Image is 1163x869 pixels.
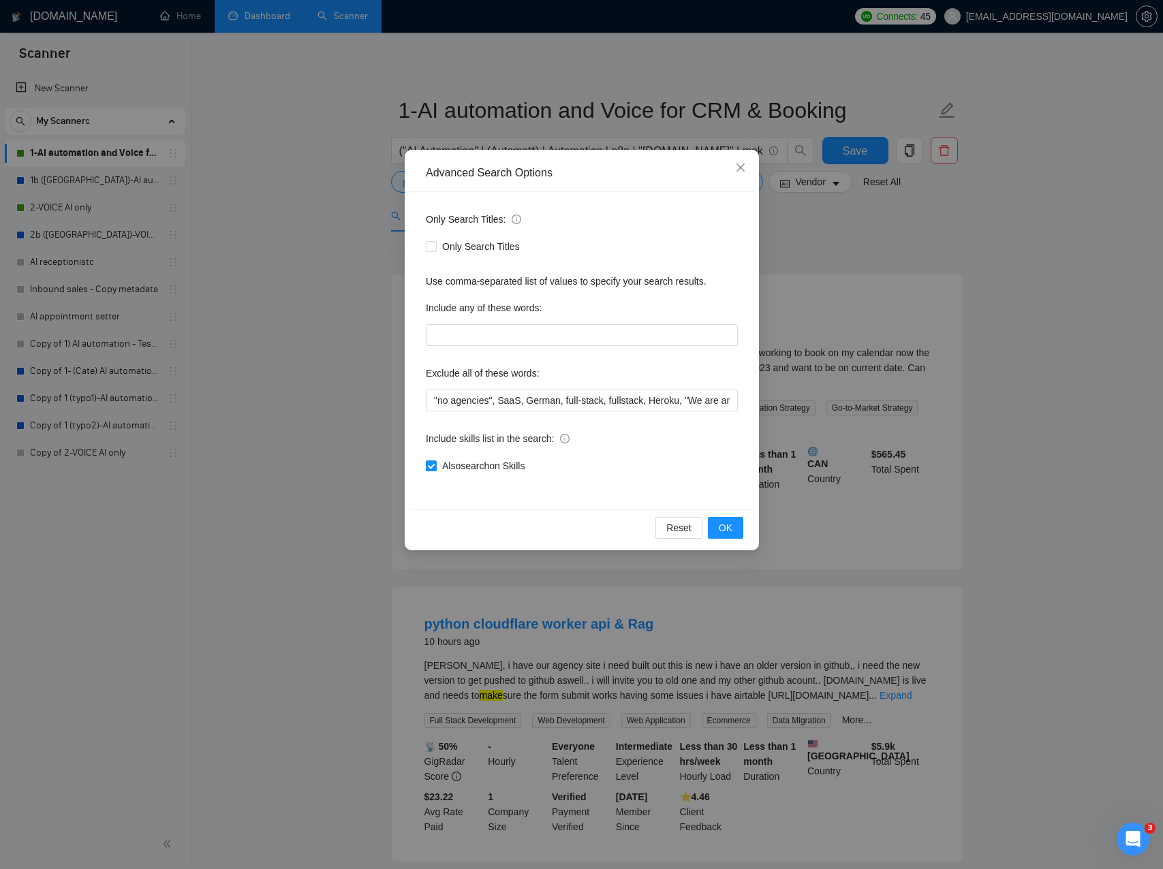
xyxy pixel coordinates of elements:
label: Include any of these words: [426,297,542,319]
button: Close [722,150,759,187]
span: Only Search Titles: [426,212,521,227]
div: Advanced Search Options [426,165,738,180]
div: Use comma-separated list of values to specify your search results. [426,274,738,289]
button: OK [707,517,743,539]
iframe: Intercom live chat [1117,823,1149,855]
span: 3 [1145,823,1156,834]
span: OK [718,520,732,535]
span: info-circle [560,434,570,443]
span: close [735,162,746,173]
span: info-circle [512,215,521,224]
label: Exclude all of these words: [426,362,540,384]
span: Reset [666,520,692,535]
button: Reset [655,517,702,539]
span: Only Search Titles [437,239,525,254]
span: Include skills list in the search: [426,431,570,446]
span: Also search on Skills [437,458,530,473]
